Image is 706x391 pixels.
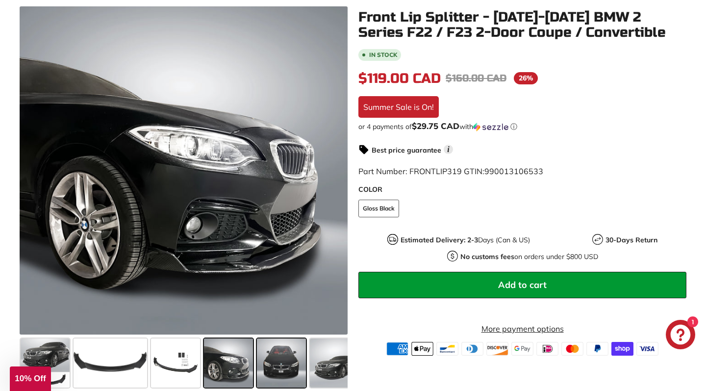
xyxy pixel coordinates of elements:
p: Days (Can & US) [401,235,530,245]
strong: Best price guarantee [372,146,441,155]
strong: 30-Days Return [605,235,657,244]
div: 10% Off [10,366,51,391]
label: COLOR [358,184,686,195]
img: american_express [386,342,408,356]
img: visa [636,342,658,356]
img: google_pay [511,342,533,356]
p: on orders under $800 USD [460,252,598,262]
img: master [561,342,583,356]
span: i [444,145,453,154]
span: Add to cart [498,279,547,290]
h1: Front Lip Splitter - [DATE]-[DATE] BMW 2 Series F22 / F23 2-Door Coupe / Convertible [358,10,686,40]
b: In stock [369,52,397,58]
span: $119.00 CAD [358,70,441,87]
span: $160.00 CAD [446,72,506,84]
span: 10% Off [15,374,46,383]
span: $29.75 CAD [412,121,459,131]
img: shopify_pay [611,342,633,356]
img: bancontact [436,342,458,356]
img: Sezzle [473,123,508,131]
inbox-online-store-chat: Shopify online store chat [663,320,698,352]
button: Add to cart [358,272,686,298]
strong: Estimated Delivery: 2-3 [401,235,478,244]
span: 990013106533 [484,166,543,176]
img: discover [486,342,508,356]
span: 26% [514,72,538,84]
img: diners_club [461,342,483,356]
img: ideal [536,342,558,356]
strong: No customs fees [460,252,514,261]
a: More payment options [358,323,686,335]
div: Summer Sale is On! [358,96,439,118]
img: apple_pay [411,342,433,356]
span: Part Number: FRONTLIP319 GTIN: [358,166,543,176]
div: or 4 payments of with [358,122,686,131]
div: or 4 payments of$29.75 CADwithSezzle Click to learn more about Sezzle [358,122,686,131]
img: paypal [586,342,608,356]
